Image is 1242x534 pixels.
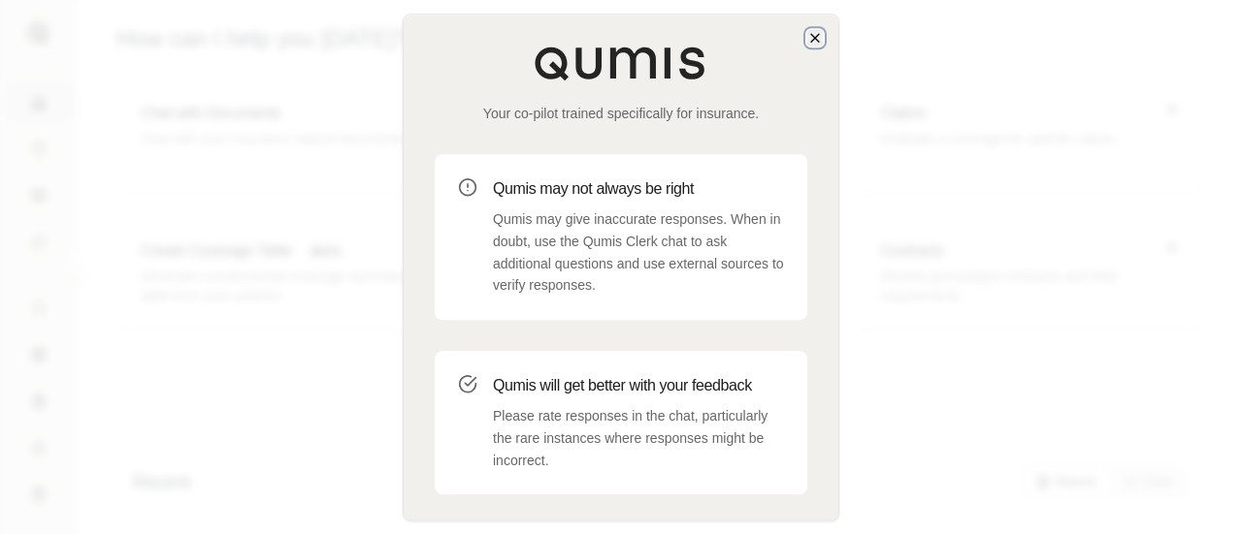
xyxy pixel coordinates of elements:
p: Qumis may give inaccurate responses. When in doubt, use the Qumis Clerk chat to ask additional qu... [493,208,784,297]
p: Please rate responses in the chat, particularly the rare instances where responses might be incor... [493,405,784,471]
h3: Qumis may not always be right [493,177,784,201]
p: Your co-pilot trained specifically for insurance. [435,104,807,123]
h3: Qumis will get better with your feedback [493,374,784,397]
img: Qumis Logo [534,46,708,80]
